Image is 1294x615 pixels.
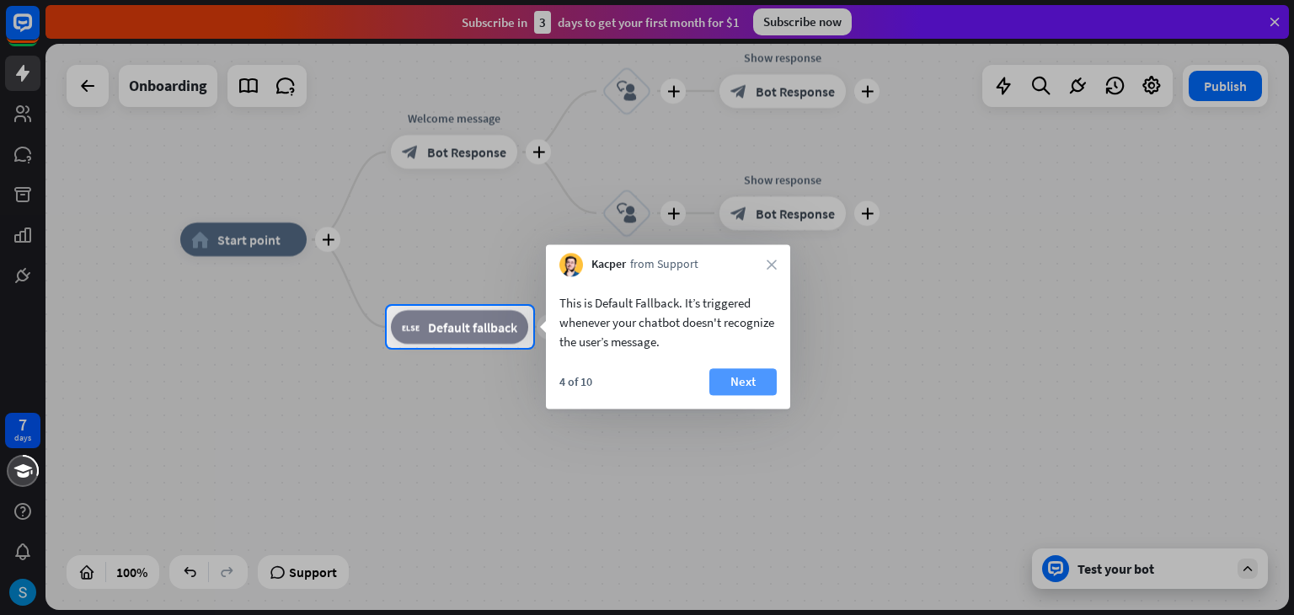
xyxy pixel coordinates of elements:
[402,318,420,335] i: block_fallback
[428,318,517,335] span: Default fallback
[559,293,777,351] div: This is Default Fallback. It’s triggered whenever your chatbot doesn't recognize the user’s message.
[709,368,777,395] button: Next
[13,7,64,57] button: Open LiveChat chat widget
[767,259,777,270] i: close
[559,374,592,389] div: 4 of 10
[591,257,626,274] span: Kacper
[630,257,698,274] span: from Support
